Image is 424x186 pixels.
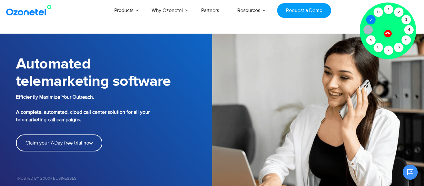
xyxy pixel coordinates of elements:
div: 1 [384,5,393,14]
div: 3 [402,15,411,25]
span: Claim your 7-Day free trial now [25,140,93,145]
a: Claim your 7-Day free trial now [16,134,102,151]
div: 6 [394,43,404,52]
div: 4 [404,25,414,35]
div: 7 [384,46,393,55]
h1: Automated telemarketing software [16,56,212,90]
b: Efficiently Maximize Your Outreach [16,94,150,123]
div: # [366,15,376,25]
div: 8 [374,43,383,52]
button: Open chat [403,165,418,180]
div: 2 [394,8,404,17]
div: 0 [374,8,383,17]
div: 9 [366,36,376,45]
div: 5 [402,36,411,45]
a: Request a Demo [277,3,331,18]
